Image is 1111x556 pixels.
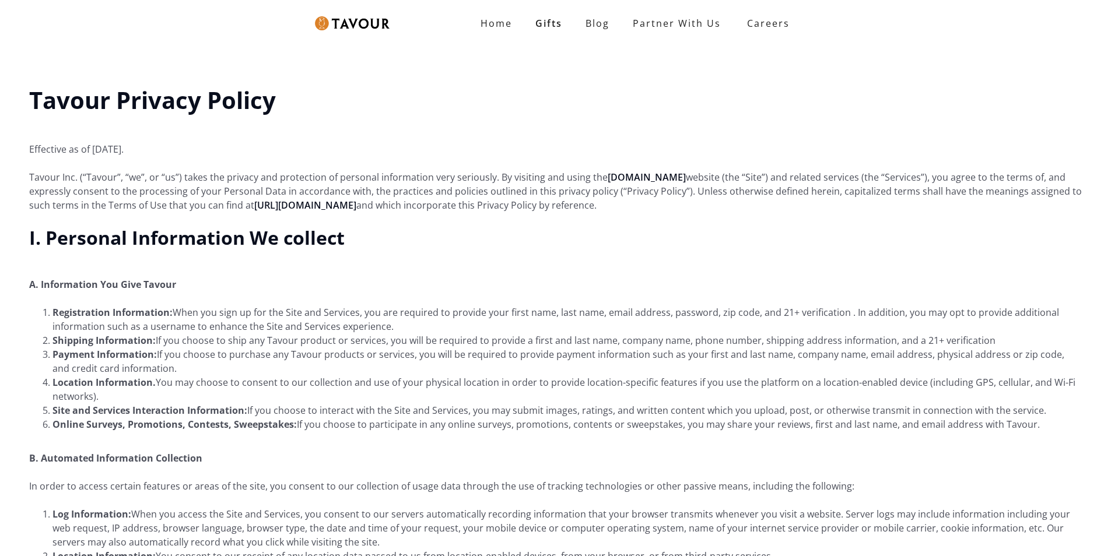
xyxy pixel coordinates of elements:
strong: Tavour Privacy Policy [29,84,276,116]
li: When you access the Site and Services, you consent to our servers automatically recording informa... [52,507,1082,549]
strong: I. Personal Information We collect [29,225,345,250]
li: When you sign up for the Site and Services, you are required to provide your first name, last nam... [52,305,1082,333]
p: Effective as of [DATE]. [29,128,1082,156]
li: You may choose to consent to our collection and use of your physical location in order to provide... [52,375,1082,403]
a: Partner With Us [621,12,733,35]
strong: B. Automated Information Collection [29,452,202,464]
a: Home [469,12,524,35]
strong: Shipping Information: [52,334,156,347]
strong: Payment Information: [52,348,157,361]
a: [DOMAIN_NAME] [608,171,686,184]
p: Tavour Inc. (“Tavour”, “we”, or “us”) takes the privacy and protection of personal information ve... [29,170,1082,212]
p: In order to access certain features or areas of the site, you consent to our collection of usage ... [29,479,1082,493]
li: If you choose to ship any Tavour product or services, you will be required to provide a first and... [52,333,1082,347]
a: Blog [574,12,621,35]
strong: Location Information. [52,376,156,389]
li: If you choose to interact with the Site and Services, you may submit images, ratings, and written... [52,403,1082,417]
strong: Online Surveys, Promotions, Contests, Sweepstakes: [52,418,297,431]
a: Careers [733,7,798,40]
strong: Registration Information: [52,306,173,319]
li: If you choose to purchase any Tavour products or services, you will be required to provide paymen... [52,347,1082,375]
strong: Site and Services Interaction Information: [52,404,247,417]
strong: Careers [747,12,790,35]
strong: Log Information: [52,508,131,520]
strong: Home [481,17,512,30]
li: If you choose to participate in any online surveys, promotions, contents or sweepstakes, you may ... [52,417,1082,431]
strong: A. Information You Give Tavour [29,278,176,291]
a: Gifts [524,12,574,35]
a: [URL][DOMAIN_NAME] [254,199,356,212]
